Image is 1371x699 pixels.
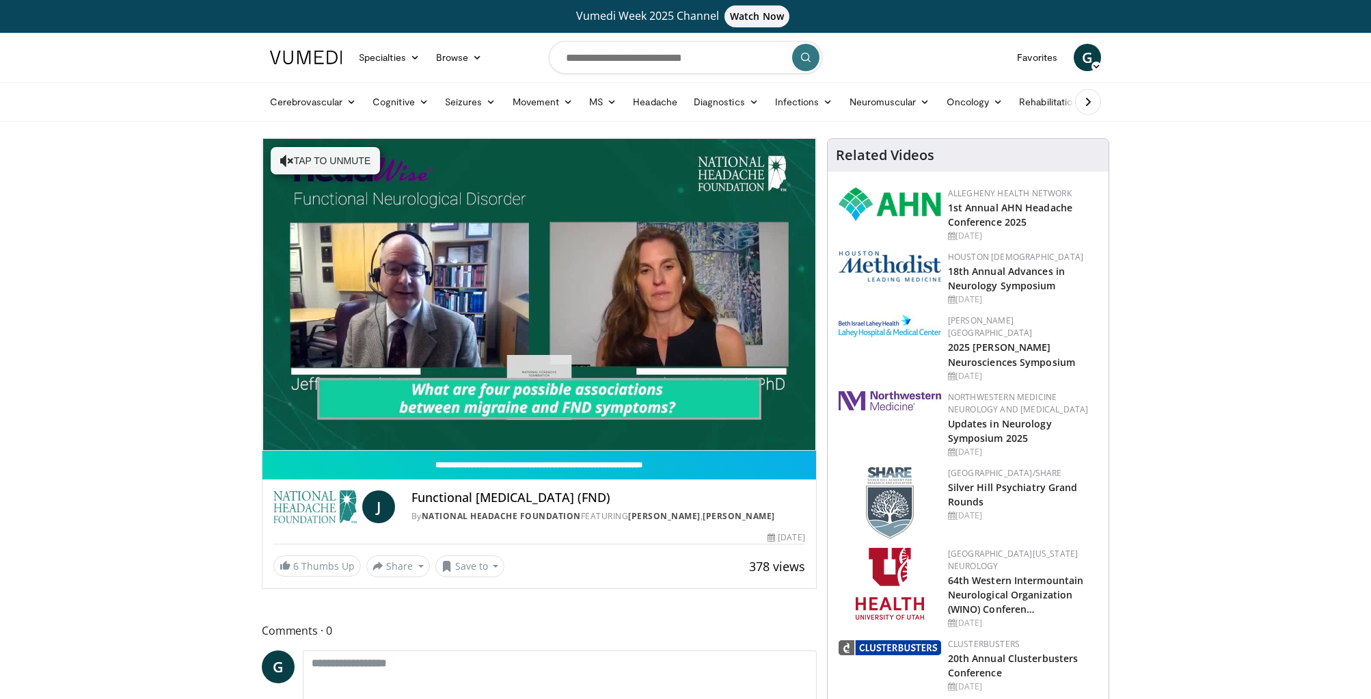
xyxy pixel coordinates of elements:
a: Oncology [938,88,1012,116]
a: Browse [428,44,491,71]
a: Vumedi Week 2025 ChannelWatch Now [272,5,1099,27]
a: Houston [DEMOGRAPHIC_DATA] [948,251,1083,263]
a: 18th Annual Advances in Neurology Symposium [948,265,1065,292]
a: Silver Hill Psychiatry Grand Rounds [948,481,1078,508]
span: 378 views [749,558,805,575]
span: Comments 0 [262,622,817,639]
img: 5e4488cc-e109-4a4e-9fd9-73bb9237ee91.png.150x105_q85_autocrop_double_scale_upscale_version-0.2.png [839,251,941,282]
img: National Headache Foundation [273,490,357,523]
a: 1st Annual AHN Headache Conference 2025 [948,201,1072,228]
span: 6 [293,559,299,572]
a: Cognitive [364,88,437,116]
a: 2025 [PERSON_NAME] Neurosciences Symposium [948,341,1075,368]
img: f8aaeb6d-318f-4fcf-bd1d-54ce21f29e87.png.150x105_q85_autocrop_double_scale_upscale_version-0.2.png [866,467,914,539]
h4: Related Videos [836,147,934,163]
a: Allegheny Health Network [948,187,1072,199]
div: [DATE] [948,617,1098,629]
input: Search topics, interventions [549,41,822,74]
span: Vumedi Week 2025 Channel [576,8,795,23]
img: d3be30b6-fe2b-4f13-a5b4-eba975d75fdd.png.150x105_q85_autocrop_double_scale_upscale_version-0.2.png [839,640,941,655]
a: Rehabilitation [1011,88,1086,116]
div: [DATE] [948,293,1098,306]
div: By FEATURING , [411,510,805,523]
img: 628ffacf-ddeb-4409-8647-b4d1102df243.png.150x105_q85_autocrop_double_scale_upscale_version-0.2.png [839,187,941,221]
a: National Headache Foundation [422,510,581,522]
a: Specialties [351,44,428,71]
a: [PERSON_NAME][GEOGRAPHIC_DATA] [948,315,1033,339]
button: Tap to unmute [271,147,380,174]
a: Movement [504,88,582,116]
a: Diagnostics [685,88,767,116]
div: [DATE] [948,510,1098,522]
a: Northwestern Medicine Neurology and [MEDICAL_DATA] [948,391,1089,415]
a: Cerebrovascular [262,88,364,116]
a: [GEOGRAPHIC_DATA]/SHARE [948,467,1062,479]
div: [DATE] [948,446,1098,458]
a: G [262,650,295,683]
a: MS [581,88,625,116]
div: [DATE] [948,230,1098,242]
img: 2a462fb6-9365-492a-ac79-3166a6f924d8.png.150x105_q85_autocrop_double_scale_upscale_version-0.2.jpg [839,391,941,410]
img: f6362829-b0a3-407d-a044-59546adfd345.png.150x105_q85_autocrop_double_scale_upscale_version-0.2.png [856,548,924,620]
a: J [362,490,395,523]
a: 6 Thumbs Up [273,555,361,577]
a: Updates in Neurology Symposium 2025 [948,417,1052,445]
a: Clusterbusters [948,638,1020,650]
a: [PERSON_NAME] [703,510,775,522]
h4: Functional [MEDICAL_DATA] (FND) [411,490,805,505]
img: e7977282-282c-4444-820d-7cc2733560fd.jpg.150x105_q85_autocrop_double_scale_upscale_version-0.2.jpg [839,315,941,337]
a: Seizures [437,88,504,116]
a: [GEOGRAPHIC_DATA][US_STATE] Neurology [948,548,1078,572]
div: [DATE] [768,531,804,544]
button: Share [366,555,430,577]
div: [DATE] [948,681,1098,693]
span: Watch Now [724,5,789,27]
a: Favorites [1009,44,1065,71]
a: Neuromuscular [841,88,938,116]
a: G [1074,44,1101,71]
video-js: Video Player [262,139,816,451]
a: Infections [767,88,841,116]
div: [DATE] [948,370,1098,382]
a: 20th Annual Clusterbusters Conference [948,652,1078,679]
a: [PERSON_NAME] [628,510,701,522]
a: 64th Western Intermountain Neurological Organization (WINO) Conferen… [948,574,1084,616]
a: Headache [625,88,685,116]
img: VuMedi Logo [270,51,342,64]
button: Save to [435,555,505,577]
